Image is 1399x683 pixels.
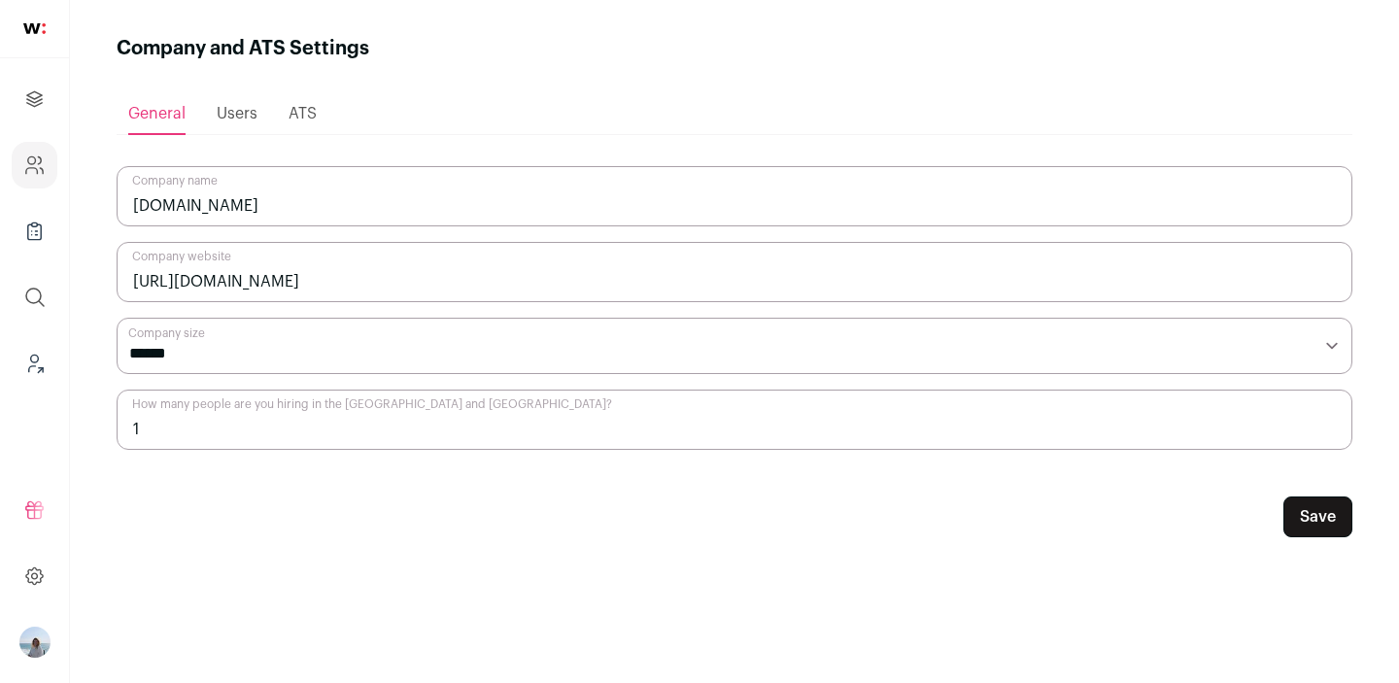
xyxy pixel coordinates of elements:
a: Leads (Backoffice) [12,340,57,387]
input: Company name [117,166,1352,226]
a: Company Lists [12,208,57,255]
a: Projects [12,76,57,122]
input: How many people are you hiring in the US and Canada? [117,390,1352,450]
img: wellfound-shorthand-0d5821cbd27db2630d0214b213865d53afaa358527fdda9d0ea32b1df1b89c2c.svg [23,23,46,34]
a: Users [217,94,257,133]
input: Company website [117,242,1352,302]
span: General [128,106,186,121]
a: ATS [289,94,317,133]
img: 11561648-medium_jpg [19,627,51,658]
a: Company and ATS Settings [12,142,57,188]
button: Open dropdown [19,627,51,658]
button: Save [1283,496,1352,537]
span: Users [217,106,257,121]
h1: Company and ATS Settings [117,35,369,62]
span: ATS [289,106,317,121]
